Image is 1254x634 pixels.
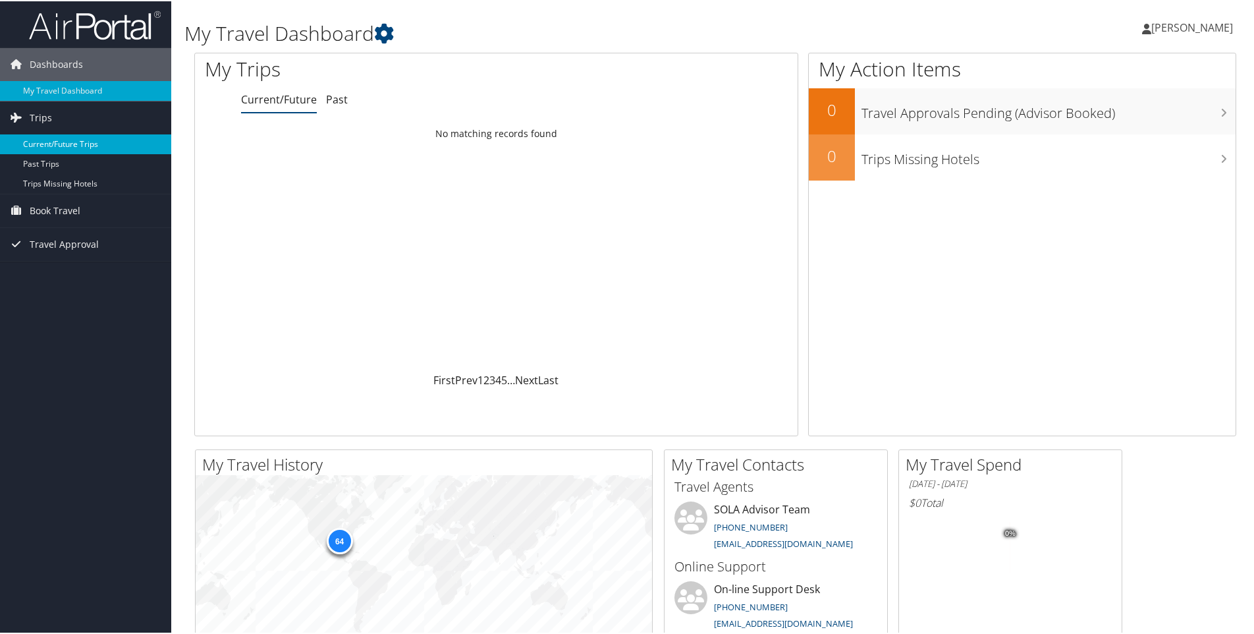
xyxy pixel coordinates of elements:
[455,372,477,386] a: Prev
[1151,19,1233,34] span: [PERSON_NAME]
[538,372,559,386] a: Last
[326,527,352,553] div: 64
[1005,529,1016,536] tspan: 0%
[674,476,877,495] h3: Travel Agents
[909,476,1112,489] h6: [DATE] - [DATE]
[668,580,884,634] li: On-line Support Desk
[326,91,348,105] a: Past
[714,600,788,612] a: [PHONE_NUMBER]
[714,536,853,548] a: [EMAIL_ADDRESS][DOMAIN_NAME]
[30,193,80,226] span: Book Travel
[671,452,887,475] h2: My Travel Contacts
[714,520,788,532] a: [PHONE_NUMBER]
[809,98,855,120] h2: 0
[30,100,52,133] span: Trips
[241,91,317,105] a: Current/Future
[477,372,483,386] a: 1
[501,372,507,386] a: 5
[909,494,1112,509] h6: Total
[809,87,1236,133] a: 0Travel Approvals Pending (Advisor Booked)
[909,494,921,509] span: $0
[809,144,855,166] h2: 0
[29,9,161,40] img: airportal-logo.png
[809,54,1236,82] h1: My Action Items
[809,133,1236,179] a: 0Trips Missing Hotels
[861,142,1236,167] h3: Trips Missing Hotels
[205,54,537,82] h1: My Trips
[507,372,515,386] span: …
[495,372,501,386] a: 4
[714,616,853,628] a: [EMAIL_ADDRESS][DOMAIN_NAME]
[30,227,99,260] span: Travel Approval
[668,500,884,554] li: SOLA Advisor Team
[202,452,652,475] h2: My Travel History
[433,372,455,386] a: First
[861,96,1236,121] h3: Travel Approvals Pending (Advisor Booked)
[515,372,538,386] a: Next
[489,372,495,386] a: 3
[1142,7,1246,46] a: [PERSON_NAME]
[195,121,798,144] td: No matching records found
[184,18,892,46] h1: My Travel Dashboard
[906,452,1122,475] h2: My Travel Spend
[30,47,83,80] span: Dashboards
[483,372,489,386] a: 2
[674,556,877,575] h3: Online Support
